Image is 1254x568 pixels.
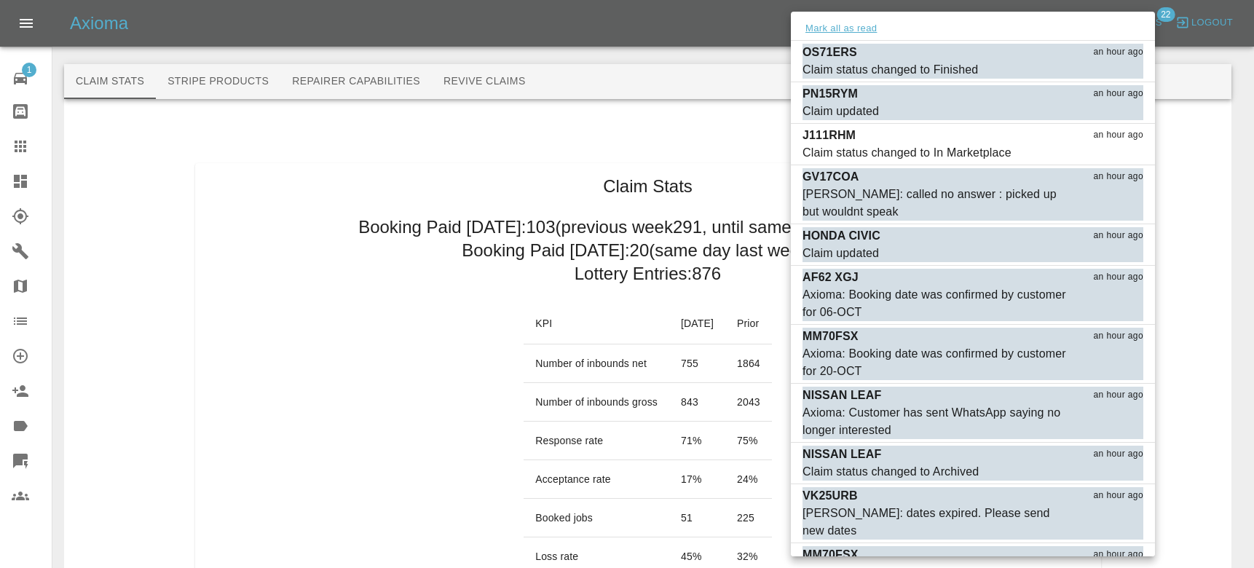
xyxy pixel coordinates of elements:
[1094,329,1143,344] span: an hour ago
[803,61,978,79] div: Claim status changed to Finished
[1094,128,1143,143] span: an hour ago
[1094,229,1143,243] span: an hour ago
[803,487,858,505] p: VK25URB
[803,328,859,345] p: MM70FSX
[1094,548,1143,562] span: an hour ago
[1094,447,1143,462] span: an hour ago
[1094,87,1143,101] span: an hour ago
[803,404,1070,439] div: Axioma: Customer has sent WhatsApp saying no longer interested
[803,227,880,245] p: HONDA CIVIC
[803,546,859,564] p: MM70FSX
[1094,45,1143,60] span: an hour ago
[803,103,879,120] div: Claim updated
[803,269,859,286] p: AF62 XGJ
[803,245,879,262] div: Claim updated
[803,20,880,37] button: Mark all as read
[803,505,1070,540] div: [PERSON_NAME]: dates expired. Please send new dates
[803,345,1070,380] div: Axioma: Booking date was confirmed by customer for 20-OCT
[803,446,881,463] p: NISSAN LEAF
[1094,388,1143,403] span: an hour ago
[1094,170,1143,184] span: an hour ago
[803,144,1012,162] div: Claim status changed to In Marketplace
[803,44,857,61] p: OS71ERS
[1094,270,1143,285] span: an hour ago
[803,85,858,103] p: PN15RYM
[803,127,856,144] p: J111RHM
[803,168,859,186] p: GV17COA
[1094,489,1143,503] span: an hour ago
[803,387,881,404] p: NISSAN LEAF
[803,286,1070,321] div: Axioma: Booking date was confirmed by customer for 06-OCT
[803,463,979,481] div: Claim status changed to Archived
[803,186,1070,221] div: [PERSON_NAME]: called no answer : picked up but wouldnt speak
